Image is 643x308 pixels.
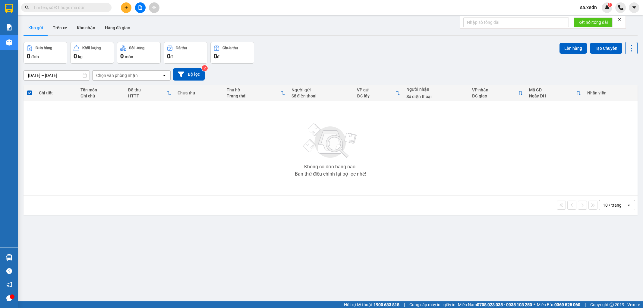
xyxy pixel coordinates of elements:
button: Hàng đã giao [100,21,135,35]
button: Khối lượng0kg [70,42,114,64]
span: Miền Bắc [537,301,580,308]
button: Lên hàng [559,43,587,54]
div: Chưa thu [178,90,221,95]
span: đ [170,54,173,59]
button: Đơn hàng0đơn [24,42,67,64]
div: Ngày ĐH [529,94,576,98]
div: Đã thu [176,46,187,50]
span: 0 [27,52,30,60]
th: Toggle SortBy [469,85,526,101]
div: Số điện thoại [406,94,466,99]
input: Select a date range. [24,71,90,80]
input: Nhập số tổng đài [463,17,569,27]
input: Tìm tên, số ĐT hoặc mã đơn [33,4,104,11]
span: Kết nối tổng đài [578,19,608,26]
th: Toggle SortBy [224,85,288,101]
div: Ghi chú [80,94,122,98]
sup: 1 [608,3,612,7]
button: Đã thu0đ [164,42,207,64]
span: kg [78,54,83,59]
div: Chọn văn phòng nhận [96,72,138,78]
div: Người gửi [292,87,351,92]
div: Tên món [80,87,122,92]
button: Số lượng0món [117,42,161,64]
div: Số lượng [129,46,144,50]
span: message [6,295,12,301]
span: 1 [609,3,611,7]
div: Chi tiết [39,90,75,95]
button: Bộ lọc [173,68,205,81]
button: Kết nối tổng đài [574,17,613,27]
span: file-add [138,5,142,10]
div: VP nhận [472,87,518,92]
div: Người nhận [406,87,466,92]
span: | [404,301,405,308]
div: HTTT [128,94,167,98]
div: ĐC giao [472,94,518,98]
strong: 1900 633 818 [374,302,399,307]
div: Số điện thoại [292,94,351,98]
div: Trạng thái [227,94,280,98]
strong: 0708 023 035 - 0935 103 250 [477,302,532,307]
button: Kho gửi [24,21,48,35]
button: Trên xe [48,21,72,35]
button: Tạo Chuyến [590,43,622,54]
th: Toggle SortBy [526,85,584,101]
span: question-circle [6,268,12,274]
sup: 2 [202,65,208,71]
div: Bạn thử điều chỉnh lại bộ lọc nhé! [295,172,366,176]
span: đơn [31,54,39,59]
span: sa.xedn [575,4,602,11]
span: 0 [167,52,170,60]
img: warehouse-icon [6,39,12,46]
strong: 0369 525 060 [554,302,580,307]
img: icon-new-feature [604,5,610,10]
span: ⚪️ [534,303,535,306]
img: logo-vxr [5,4,13,13]
div: Khối lượng [82,46,101,50]
span: copyright [610,303,614,307]
span: Cung cấp máy in - giấy in: [409,301,456,308]
div: Chưa thu [222,46,238,50]
img: warehouse-icon [6,254,12,261]
button: Chưa thu0đ [210,42,254,64]
img: solution-icon [6,24,12,30]
span: plus [124,5,128,10]
svg: open [626,203,631,208]
span: | [585,301,586,308]
button: aim [149,2,159,13]
span: món [125,54,133,59]
button: file-add [135,2,146,13]
img: svg+xml;base64,PHN2ZyBjbGFzcz0ibGlzdC1wbHVnX19zdmciIHhtbG5zPSJodHRwOi8vd3d3LnczLm9yZy8yMDAwL3N2Zy... [300,120,361,162]
span: notification [6,282,12,287]
span: search [25,5,29,10]
button: Kho nhận [72,21,100,35]
div: Mã GD [529,87,576,92]
div: Đơn hàng [36,46,52,50]
div: ĐC lấy [357,94,396,98]
div: VP gửi [357,87,396,92]
div: Thu hộ [227,87,280,92]
div: Nhân viên [587,90,634,95]
th: Toggle SortBy [354,85,403,101]
svg: open [162,73,167,78]
span: đ [217,54,219,59]
div: Đã thu [128,87,167,92]
div: Không có đơn hàng nào. [304,164,357,169]
span: Hỗ trợ kỹ thuật: [344,301,399,308]
div: 10 / trang [603,202,622,208]
span: caret-down [632,5,637,10]
button: caret-down [629,2,639,13]
th: Toggle SortBy [125,85,175,101]
span: Miền Nam [458,301,532,308]
span: 0 [120,52,124,60]
button: plus [121,2,131,13]
img: phone-icon [618,5,623,10]
span: aim [152,5,156,10]
span: close [617,17,622,22]
span: 0 [214,52,217,60]
span: 0 [74,52,77,60]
